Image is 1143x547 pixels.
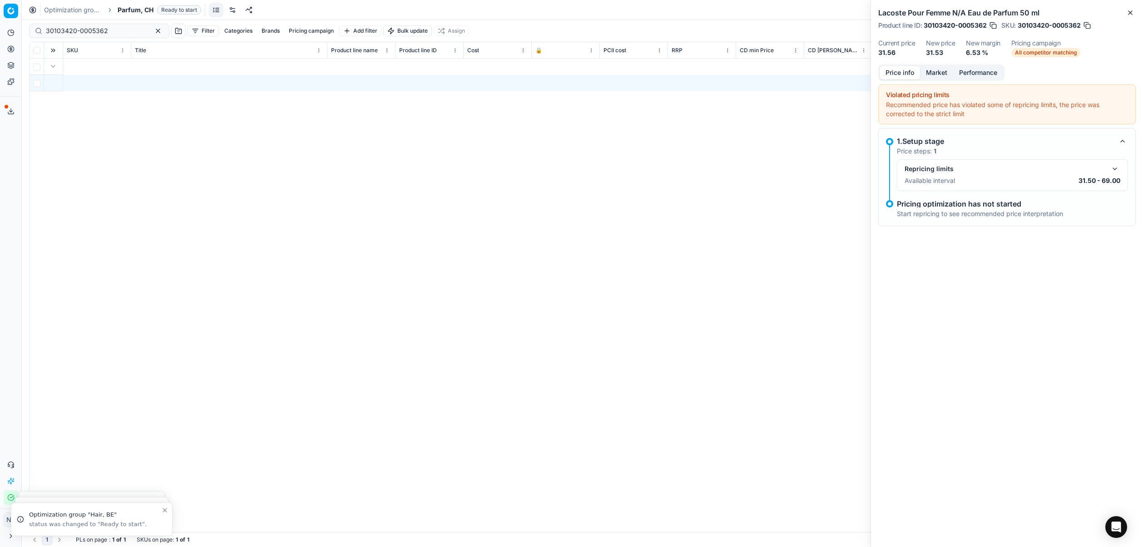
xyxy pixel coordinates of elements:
[926,40,955,46] dt: New price
[48,61,59,72] button: Expand
[966,40,1000,46] dt: New margin
[67,47,78,54] span: SKU
[135,47,146,54] span: Title
[331,47,378,54] span: Product line name
[1011,40,1080,46] dt: Pricing campaign
[808,47,859,54] span: CD [PERSON_NAME]
[399,47,437,54] span: Product line ID
[604,47,626,54] span: PCII cost
[76,536,126,543] div: :
[46,26,145,35] input: Search by SKU or title
[48,45,59,56] button: Expand all
[76,536,107,543] span: PLs on page
[29,510,161,519] div: Optimization group "Hair, BE"
[934,147,936,155] strong: 1
[878,22,922,29] span: Product line ID :
[187,536,189,543] strong: 1
[1018,21,1081,30] span: 30103420-0005362
[221,25,256,36] button: Categories
[905,176,955,185] p: Available interval
[258,25,283,36] button: Brands
[897,136,1113,147] div: 1.Setup stage
[886,90,1128,99] div: Violated pricing limits
[29,520,161,528] div: status was changed to "Ready to start".
[953,66,1003,79] button: Performance
[1079,176,1120,185] p: 31.50 - 69.00
[116,536,122,543] strong: of
[339,25,381,36] button: Add filter
[535,47,542,54] span: 🔒
[886,100,1128,118] div: Recommended price has violated some of repricing limits, the price was corrected to the strict limit
[905,164,1106,173] div: Repricing limits
[434,25,469,36] button: Assign
[467,47,479,54] span: Cost
[118,5,153,15] span: Parfum, CH
[44,5,201,15] nav: breadcrumb
[124,536,126,543] strong: 1
[966,48,1000,57] dd: 6.53 %
[878,40,915,46] dt: Current price
[176,536,178,543] strong: 1
[118,5,201,15] span: Parfum, CHReady to start
[897,209,1063,218] p: Start repricing to see recommended price interpretation
[112,536,114,543] strong: 1
[924,21,987,30] span: 30103420-0005362
[159,505,170,516] button: Close toast
[383,25,432,36] button: Bulk update
[920,66,953,79] button: Market
[1011,48,1080,57] span: All competitor matching
[1001,22,1016,29] span: SKU :
[897,147,936,156] p: Price steps:
[44,5,102,15] a: Optimization groups
[188,25,219,36] button: Filter
[878,7,1136,18] h2: Lacoste Pour Femme N/A Eau de Parfum 50 ml
[926,48,955,57] dd: 31.53
[54,534,65,545] button: Go to next page
[672,47,683,54] span: RRP
[1105,516,1127,538] div: Open Intercom Messenger
[878,48,915,57] dd: 31.56
[157,5,201,15] span: Ready to start
[42,534,52,545] button: 1
[880,66,920,79] button: Price info
[137,536,174,543] span: SKUs on page :
[29,534,65,545] nav: pagination
[180,536,185,543] strong: of
[285,25,337,36] button: Pricing campaign
[740,47,774,54] span: CD min Price
[897,200,1063,207] p: Pricing optimization has not started
[29,534,40,545] button: Go to previous page
[4,513,18,527] button: NK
